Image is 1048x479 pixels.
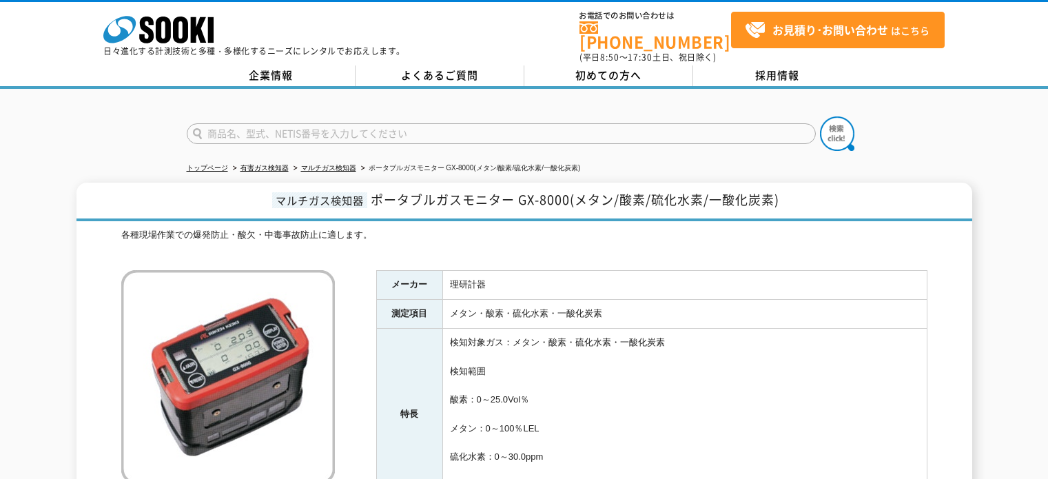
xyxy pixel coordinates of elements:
span: マルチガス検知器 [272,192,367,208]
a: [PHONE_NUMBER] [579,21,731,50]
td: メタン・酸素・硫化水素・一酸化炭素 [442,300,927,329]
input: 商品名、型式、NETIS番号を入力してください [187,123,816,144]
strong: お見積り･お問い合わせ [772,21,888,38]
li: ポータブルガスモニター GX-8000(メタン/酸素/硫化水素/一酸化炭素) [358,161,581,176]
div: 各種現場作業での爆発防止・酸欠・中毒事故防止に適します。 [121,228,927,257]
span: (平日 ～ 土日、祝日除く) [579,51,716,63]
a: トップページ [187,164,228,172]
a: 企業情報 [187,65,356,86]
p: 日々進化する計測技術と多種・多様化するニーズにレンタルでお応えします。 [103,47,405,55]
a: よくあるご質問 [356,65,524,86]
a: マルチガス検知器 [301,164,356,172]
a: 有害ガス検知器 [240,164,289,172]
span: はこちら [745,20,929,41]
span: 17:30 [628,51,653,63]
span: ポータブルガスモニター GX-8000(メタン/酸素/硫化水素/一酸化炭素) [371,190,779,209]
th: メーカー [376,271,442,300]
img: btn_search.png [820,116,854,151]
th: 測定項目 [376,300,442,329]
td: 理研計器 [442,271,927,300]
span: お電話でのお問い合わせは [579,12,731,20]
a: 初めての方へ [524,65,693,86]
span: 初めての方へ [575,68,641,83]
a: お見積り･お問い合わせはこちら [731,12,945,48]
span: 8:50 [600,51,619,63]
a: 採用情報 [693,65,862,86]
